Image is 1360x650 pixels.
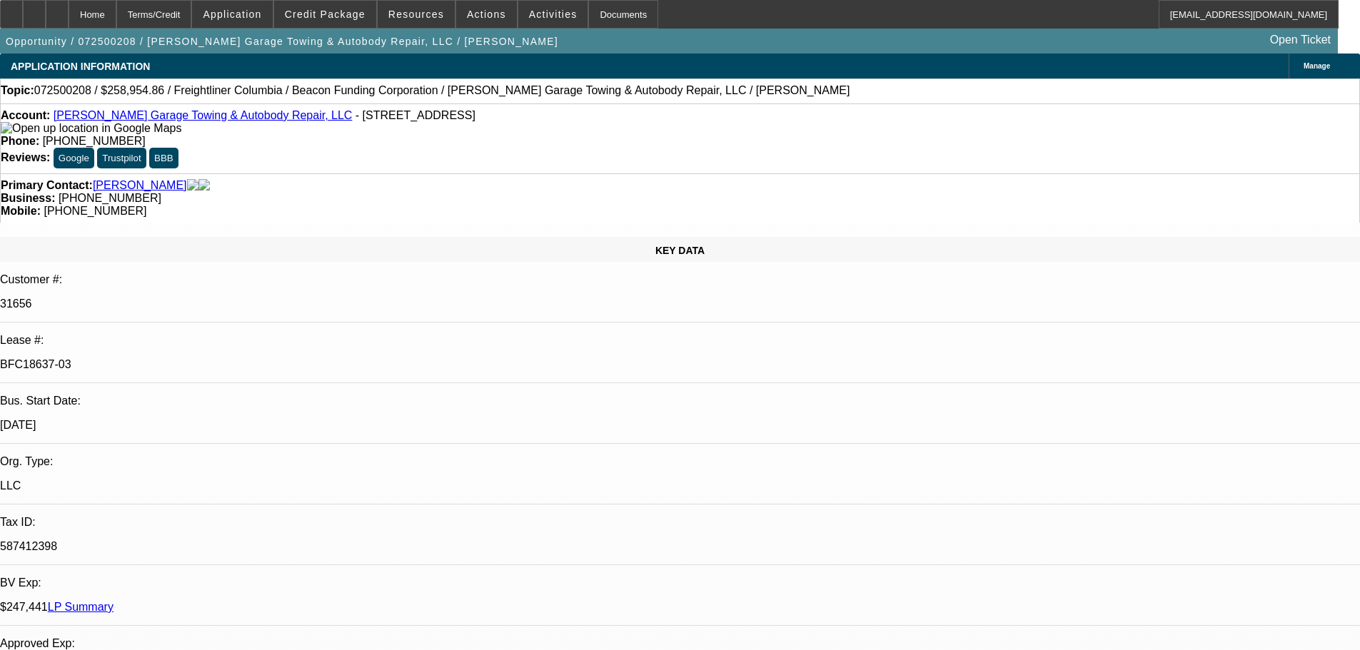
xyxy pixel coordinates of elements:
[529,9,578,20] span: Activities
[1,179,93,192] strong: Primary Contact:
[11,61,150,72] span: APPLICATION INFORMATION
[192,1,272,28] button: Application
[59,192,161,204] span: [PHONE_NUMBER]
[149,148,178,168] button: BBB
[187,179,198,192] img: facebook-icon.png
[518,1,588,28] button: Activities
[274,1,376,28] button: Credit Package
[655,245,705,256] span: KEY DATA
[48,601,114,613] a: LP Summary
[467,9,506,20] span: Actions
[93,179,187,192] a: [PERSON_NAME]
[285,9,366,20] span: Credit Package
[1,205,41,217] strong: Mobile:
[1304,62,1330,70] span: Manage
[1,122,181,134] a: View Google Maps
[1,109,50,121] strong: Account:
[378,1,455,28] button: Resources
[97,148,146,168] button: Trustpilot
[388,9,444,20] span: Resources
[34,84,850,97] span: 072500208 / $258,954.86 / Freightliner Columbia / Beacon Funding Corporation / [PERSON_NAME] Gara...
[456,1,517,28] button: Actions
[1,192,55,204] strong: Business:
[1,151,50,163] strong: Reviews:
[198,179,210,192] img: linkedin-icon.png
[1264,28,1336,52] a: Open Ticket
[203,9,261,20] span: Application
[54,109,353,121] a: [PERSON_NAME] Garage Towing & Autobody Repair, LLC
[1,84,34,97] strong: Topic:
[356,109,475,121] span: - [STREET_ADDRESS]
[44,205,146,217] span: [PHONE_NUMBER]
[1,135,39,147] strong: Phone:
[1,122,181,135] img: Open up location in Google Maps
[54,148,94,168] button: Google
[6,36,558,47] span: Opportunity / 072500208 / [PERSON_NAME] Garage Towing & Autobody Repair, LLC / [PERSON_NAME]
[43,135,146,147] span: [PHONE_NUMBER]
